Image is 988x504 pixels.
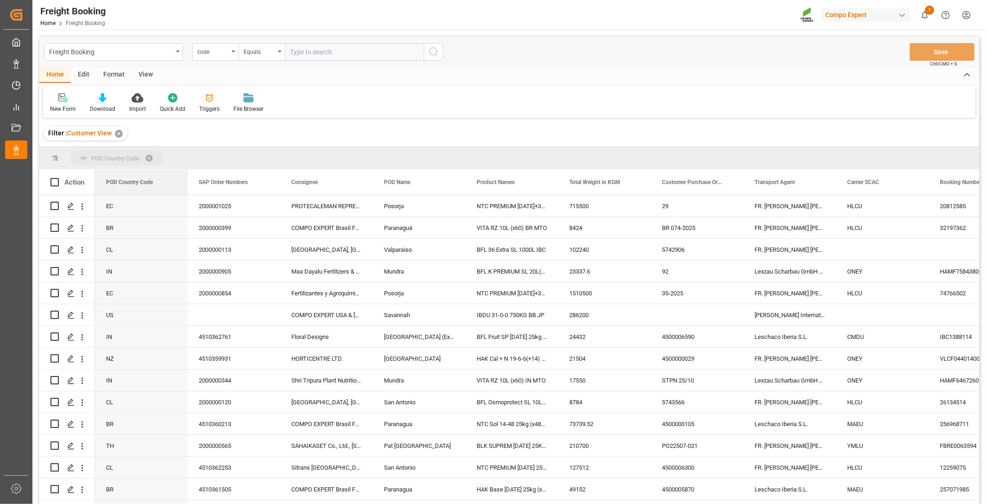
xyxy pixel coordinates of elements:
[280,239,373,260] div: [GEOGRAPHIC_DATA], [GEOGRAPHIC_DATA]
[95,478,188,500] div: BR
[836,195,929,217] div: HLCU
[836,370,929,391] div: ONEY
[466,282,558,304] div: NTC PREMIUM [DATE]+3+TE BULK
[651,435,743,456] div: PO22507-021
[466,217,558,238] div: VITA RZ 10L (x60) BR MTO
[466,478,558,500] div: HAK Base [DATE] 25kg (x48) BR
[373,435,466,456] div: Pat [GEOGRAPHIC_DATA]
[930,60,957,67] span: Ctrl/CMD + S
[466,261,558,282] div: BFL K PREMIUM SL 20L(x48)EN,IN,MD(24)MTO
[91,155,139,162] span: POD Country Code
[373,261,466,282] div: Mundra
[39,435,95,457] div: Press SPACE to select this row.
[373,413,466,434] div: Paranagua
[558,391,651,413] div: 8784
[651,391,743,413] div: 5743566
[466,326,558,347] div: BFL Fruit SP [DATE] 25kg (x48) GEN;HYS 0-38-34 25kg (x48) GEN
[743,304,836,325] div: [PERSON_NAME] International Ltd.
[558,348,651,369] div: 21504
[188,195,280,217] div: 2000001025
[373,348,466,369] div: [GEOGRAPHIC_DATA]
[558,217,651,238] div: 8424
[836,478,929,500] div: MAEU
[466,304,558,325] div: IBDU 31-0-0 750KG BB JP
[743,435,836,456] div: FR. [PERSON_NAME] [PERSON_NAME] (GMBH & CO.) KG
[743,326,836,347] div: Leschaco Iberia S.L.
[477,179,515,185] span: Product Names
[822,6,914,24] button: Compo Expert
[373,195,466,217] div: Posorja
[95,195,188,217] div: EC
[39,370,95,391] div: Press SPACE to select this row.
[39,413,95,435] div: Press SPACE to select this row.
[188,217,280,238] div: 2000000399
[743,239,836,260] div: FR. [PERSON_NAME] [PERSON_NAME] (GMBH & CO.) KG
[280,326,373,347] div: Floral Designs
[466,457,558,478] div: NTC PREMIUM [DATE] 25kg (x42) WW MTO
[569,179,620,185] span: Total Weight in KGM
[743,370,836,391] div: Lexzau Scharbau GmbH & [DOMAIN_NAME]
[466,435,558,456] div: BLK SUPREM [DATE] 25KG (x42) INT MTO
[935,5,956,26] button: Help Center
[800,7,815,23] img: Screenshot%202023-09-29%20at%2010.02.21.png_1712312052.png
[188,391,280,413] div: 2000000120
[291,179,318,185] span: Consignee
[651,413,743,434] div: 4500000105
[90,105,115,113] div: Download
[373,239,466,260] div: Valparaiso
[49,45,173,57] div: Freight Booking
[836,217,929,238] div: HLCU
[743,391,836,413] div: FR. [PERSON_NAME] [PERSON_NAME] (GMBH & CO.) KG
[44,43,183,61] button: open menu
[743,413,836,434] div: Leschaco Iberia S.L.
[188,326,280,347] div: 4510362761
[651,195,743,217] div: 29
[188,435,280,456] div: 2000000565
[558,326,651,347] div: 24432
[651,370,743,391] div: STPN 25/10
[129,105,146,113] div: Import
[280,413,373,434] div: COMPO EXPERT Brasil Fert. Ltda
[466,413,558,434] div: NTC Sol 14-48 25kg (x48) DE,EN,ES WW
[67,129,112,137] span: Customer View
[743,195,836,217] div: FR. [PERSON_NAME] [PERSON_NAME] (GMBH & CO.) KG
[373,457,466,478] div: San Antonio
[373,326,466,347] div: [GEOGRAPHIC_DATA] (Ex [GEOGRAPHIC_DATA])
[466,348,558,369] div: HAK Cal + N 19-6-6(+14) 25kg (x42) WW;HAK Cal + NPK [DATE](+15) 25Kg (x42) WW
[188,478,280,500] div: 4510361505
[651,478,743,500] div: 4500005870
[95,239,188,260] div: CL
[280,370,373,391] div: Shri Tripura Plant Nutrition LLP.
[239,43,285,61] button: open menu
[95,391,188,413] div: CL
[132,67,160,83] div: View
[836,457,929,478] div: HLCU
[95,304,188,325] div: US
[424,43,443,61] button: search button
[651,457,743,478] div: 4500006300
[71,67,96,83] div: Edit
[95,282,188,304] div: EC
[558,261,651,282] div: 23337.6
[188,413,280,434] div: 4510360213
[743,282,836,304] div: FR. [PERSON_NAME] [PERSON_NAME] (GMBH & CO.) KG
[836,261,929,282] div: ONEY
[558,282,651,304] div: 1510500
[64,178,84,186] div: Action
[95,326,188,347] div: IN
[96,67,132,83] div: Format
[39,326,95,348] div: Press SPACE to select this row.
[847,179,879,185] span: Carrier SCAC
[39,239,95,261] div: Press SPACE to select this row.
[50,105,76,113] div: New Form
[244,45,275,56] div: Equals
[836,391,929,413] div: HLCU
[115,130,123,138] div: ✕
[39,304,95,326] div: Press SPACE to select this row.
[188,261,280,282] div: 2000000905
[285,43,424,61] input: Type to search
[39,348,95,370] div: Press SPACE to select this row.
[95,348,188,369] div: NZ
[160,105,185,113] div: Quick Add
[822,8,911,22] div: Compo Expert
